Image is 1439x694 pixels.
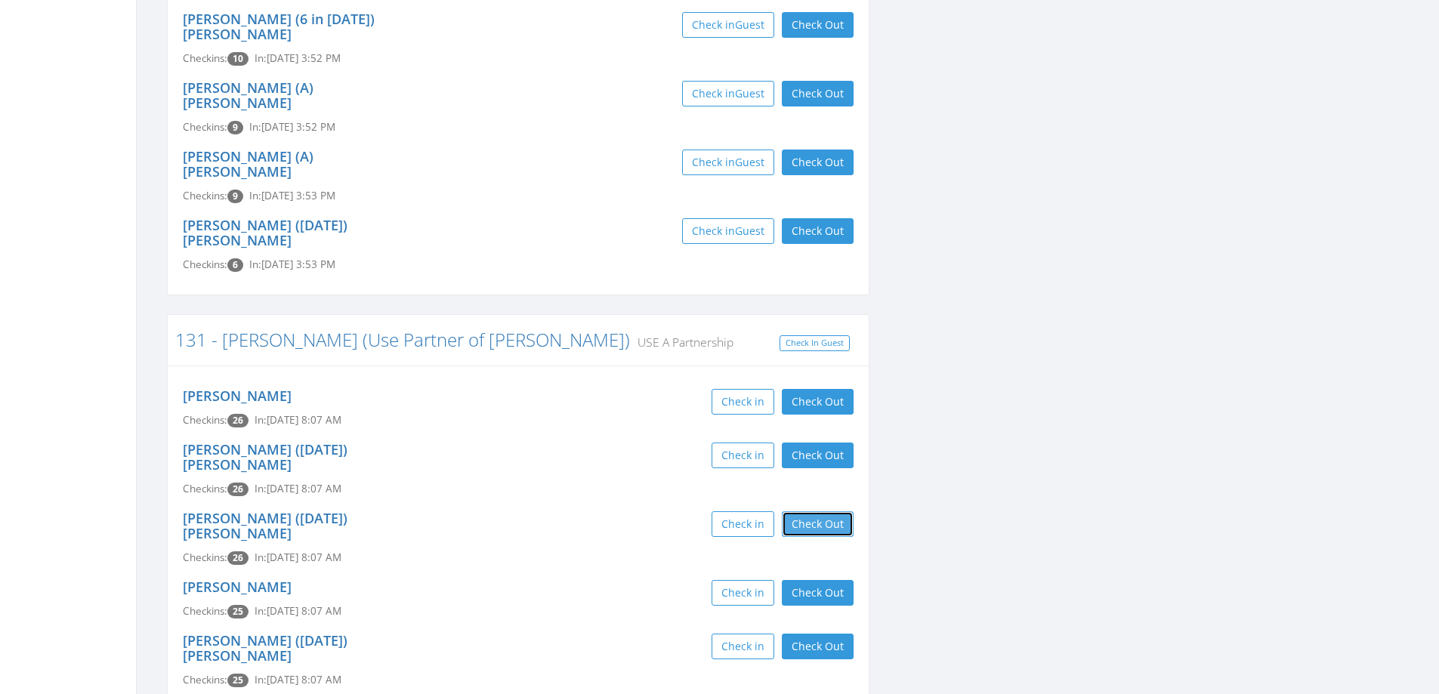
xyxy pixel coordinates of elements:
button: Check Out [782,443,854,468]
button: Check Out [782,580,854,606]
span: Checkins: [183,120,227,134]
button: Check Out [782,634,854,659]
button: Check Out [782,218,854,244]
span: Guest [735,17,764,32]
span: Checkins: [183,482,227,495]
button: Check in [712,580,774,606]
button: Check in [712,634,774,659]
span: In: [DATE] 8:07 AM [255,551,341,564]
button: Check Out [782,389,854,415]
a: 131 - [PERSON_NAME] (Use Partner of [PERSON_NAME]) [175,327,630,352]
button: Check Out [782,511,854,537]
a: [PERSON_NAME] ([DATE]) [PERSON_NAME] [183,509,347,542]
span: In: [DATE] 3:53 PM [249,258,335,271]
span: Checkin count [227,605,249,618]
button: Check in [712,511,774,537]
a: [PERSON_NAME] ([DATE]) [PERSON_NAME] [183,440,347,473]
a: [PERSON_NAME] ([DATE]) [PERSON_NAME] [183,216,347,249]
span: In: [DATE] 3:53 PM [249,189,335,202]
button: Check Out [782,81,854,106]
button: Check in [712,389,774,415]
span: In: [DATE] 3:52 PM [249,120,335,134]
span: Checkin count [227,52,249,66]
span: Checkins: [183,51,227,65]
span: Guest [735,224,764,238]
span: Checkin count [227,121,243,134]
span: Checkin count [227,674,249,687]
a: [PERSON_NAME] (A) [PERSON_NAME] [183,147,313,180]
span: Checkin count [227,551,249,565]
span: Checkin count [227,414,249,427]
span: Checkin count [227,483,249,496]
span: In: [DATE] 8:07 AM [255,482,341,495]
a: [PERSON_NAME] ([DATE]) [PERSON_NAME] [183,631,347,665]
span: Guest [735,86,764,100]
a: [PERSON_NAME] (6 in [DATE]) [PERSON_NAME] [183,10,375,43]
span: Checkins: [183,413,227,427]
span: In: [DATE] 3:52 PM [255,51,341,65]
span: Checkin count [227,258,243,272]
span: In: [DATE] 8:07 AM [255,604,341,618]
span: Checkins: [183,189,227,202]
a: [PERSON_NAME] (A) [PERSON_NAME] [183,79,313,112]
button: Check Out [782,150,854,175]
span: In: [DATE] 8:07 AM [255,673,341,686]
span: Guest [735,155,764,169]
span: Checkins: [183,258,227,271]
a: [PERSON_NAME] [183,387,292,405]
span: In: [DATE] 8:07 AM [255,413,341,427]
span: Checkins: [183,604,227,618]
button: Check inGuest [682,150,774,175]
button: Check inGuest [682,12,774,38]
button: Check inGuest [682,81,774,106]
small: USE A Partnership [630,334,733,350]
button: Check in [712,443,774,468]
a: Check In Guest [780,335,850,351]
span: Checkins: [183,551,227,564]
button: Check inGuest [682,218,774,244]
button: Check Out [782,12,854,38]
a: [PERSON_NAME] [183,578,292,596]
span: Checkins: [183,673,227,686]
span: Checkin count [227,190,243,203]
